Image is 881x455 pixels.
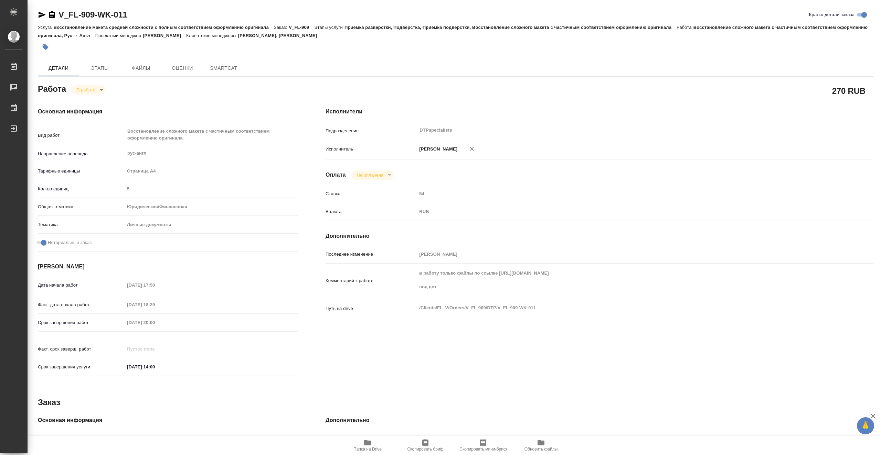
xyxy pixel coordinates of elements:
[125,362,185,372] input: ✎ Введи что-нибудь
[38,319,125,326] p: Срок завершения работ
[38,25,53,30] p: Услуга
[38,168,125,175] p: Тарифные единицы
[38,132,125,139] p: Вид работ
[860,419,871,433] span: 🙏
[289,25,314,30] p: V_FL-909
[38,221,125,228] p: Тематика
[143,33,186,38] p: [PERSON_NAME]
[38,301,125,308] p: Факт. дата начала работ
[38,11,46,19] button: Скопировать ссылку для ЯМессенджера
[355,172,385,178] button: Не оплачена
[207,64,240,73] span: SmartCat
[326,435,417,442] p: Путь на drive
[857,417,874,434] button: 🙏
[38,435,125,442] p: Код заказа
[125,300,185,310] input: Пустое поле
[166,64,199,73] span: Оценки
[38,151,125,157] p: Направление перевода
[42,64,75,73] span: Детали
[83,64,116,73] span: Этапы
[417,302,828,314] textarea: /Clients/FL_V/Orders/V_FL-909/DTP/V_FL-909-WK-011
[454,436,512,455] button: Скопировать мини-бриф
[95,33,143,38] p: Проектный менеджер
[351,170,394,180] div: В работе
[339,436,396,455] button: Папка на Drive
[326,108,873,116] h4: Исполнители
[38,364,125,370] p: Срок завершения услуги
[809,11,855,18] span: Кратко детали заказа
[125,318,185,328] input: Пустое поле
[53,25,274,30] p: Восстановление макета средней сложности с полным соответствием оформлению оригинала
[326,232,873,240] h4: Дополнительно
[38,346,125,353] p: Факт. срок заверш. работ
[38,263,298,271] h4: [PERSON_NAME]
[75,87,97,93] button: В работе
[677,25,693,30] p: Работа
[344,25,677,30] p: Приемка разверстки, Подверстка, Приемка подверстки, Восстановление сложного макета с частичным со...
[125,280,185,290] input: Пустое поле
[71,85,106,95] div: В работе
[238,33,322,38] p: [PERSON_NAME], [PERSON_NAME]
[326,146,417,153] p: Исполнитель
[186,33,238,38] p: Клиентские менеджеры
[125,201,298,213] div: Юридическая/Финансовая
[326,190,417,197] p: Ставка
[48,239,92,246] span: Нотариальный заказ
[314,25,344,30] p: Этапы услуги
[38,40,53,55] button: Добавить тэг
[407,447,443,452] span: Скопировать бриф
[326,127,417,134] p: Подразделение
[274,25,289,30] p: Заказ:
[524,447,558,452] span: Обновить файлы
[38,282,125,289] p: Дата начала работ
[326,277,417,284] p: Комментарий к работе
[38,108,298,116] h4: Основная информация
[512,436,570,455] button: Обновить файлы
[38,82,66,95] h2: Работа
[417,434,828,444] input: Пустое поле
[417,249,828,259] input: Пустое поле
[125,434,298,444] input: Пустое поле
[326,171,346,179] h4: Оплата
[326,251,417,258] p: Последнее изменение
[459,447,507,452] span: Скопировать мини-бриф
[38,397,60,408] h2: Заказ
[464,141,479,156] button: Удалить исполнителя
[417,146,457,153] p: [PERSON_NAME]
[353,447,382,452] span: Папка на Drive
[48,11,56,19] button: Скопировать ссылку
[59,10,127,19] a: V_FL-909-WK-011
[125,64,158,73] span: Файлы
[417,189,828,199] input: Пустое поле
[38,186,125,192] p: Кол-во единиц
[125,165,298,177] div: Страница А4
[417,206,828,218] div: RUB
[396,436,454,455] button: Скопировать бриф
[832,85,866,97] h2: 270 RUB
[326,208,417,215] p: Валюта
[326,416,873,424] h4: Дополнительно
[326,305,417,312] p: Путь на drive
[125,184,298,194] input: Пустое поле
[417,267,828,293] textarea: в работу только файлы по ссылке [URL][DOMAIN_NAME] под нот
[38,203,125,210] p: Общая тематика
[38,416,298,424] h4: Основная информация
[125,219,298,231] div: Личные документы
[125,344,185,354] input: Пустое поле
